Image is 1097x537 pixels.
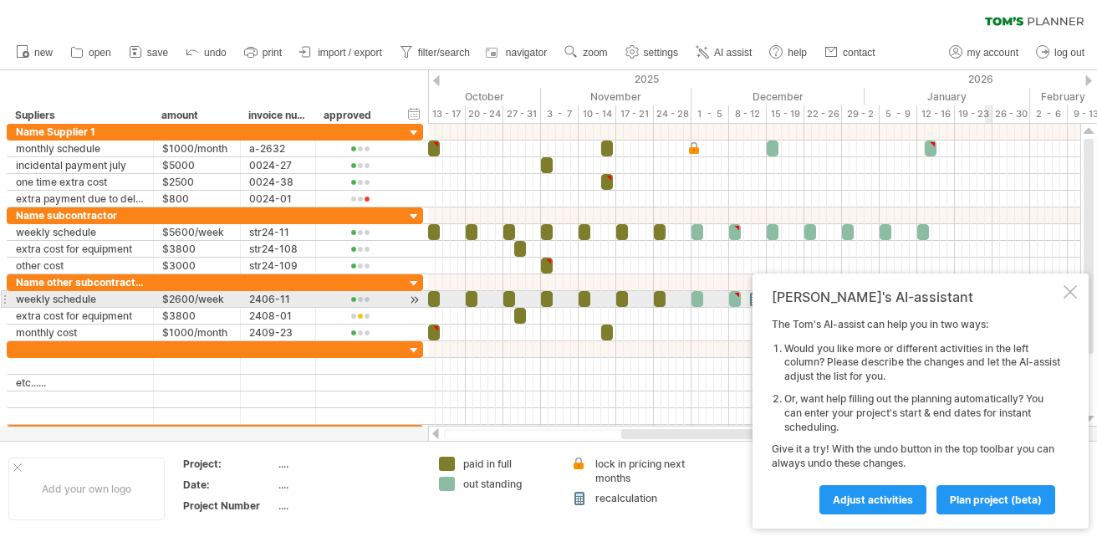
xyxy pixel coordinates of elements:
div: 5 - 9 [880,105,917,123]
span: contact [843,47,875,59]
div: approved [324,107,395,124]
div: extra cost for equipment [16,308,145,324]
div: etc...... [16,375,145,391]
div: Supliers [15,107,144,124]
div: Add your own logo [8,458,165,520]
div: 2406-11 [249,291,307,307]
div: Date: [183,478,275,492]
div: $3800 [162,308,232,324]
div: 2409-23 [249,325,307,340]
div: lock in pricing next months [595,457,686,485]
span: print [263,47,282,59]
div: extra payment due to delay [16,191,145,207]
li: Would you like more or different activities in the left column? Please describe the changes and l... [784,342,1060,384]
span: new [34,47,53,59]
a: log out [1032,42,1089,64]
div: .... [278,499,419,513]
div: $2600/week [162,291,232,307]
div: $3000 [162,258,232,274]
div: .... [278,457,419,471]
div: weekly schedule [16,291,145,307]
div: $1000/month [162,141,232,156]
a: new [12,42,58,64]
span: AI assist [714,47,752,59]
div: 3 - 7 [541,105,579,123]
div: 0024-38 [249,174,307,190]
div: December 2025 [691,88,865,105]
span: settings [644,47,678,59]
span: zoom [583,47,607,59]
a: import / export [295,42,387,64]
div: recalculation [595,491,686,505]
div: Project Number [183,499,275,513]
div: $5000 [162,157,232,173]
div: 1 - 5 [691,105,729,123]
div: October 2025 [368,88,541,105]
a: Adjust activities [819,485,926,514]
a: save [125,42,173,64]
div: invoice number [248,107,306,124]
div: monthly schedule [16,141,145,156]
div: 26 - 30 [992,105,1030,123]
li: Or, want help filling out the planning automatically? You can enter your project's start & end da... [784,392,1060,434]
a: zoom [560,42,612,64]
div: 19 - 23 [955,105,992,123]
div: November 2025 [541,88,691,105]
span: save [147,47,168,59]
div: 20 - 24 [466,105,503,123]
a: open [66,42,116,64]
span: navigator [506,47,547,59]
span: plan project (beta) [950,494,1042,506]
div: 29 - 2 [842,105,880,123]
span: filter/search [418,47,470,59]
span: help [788,47,807,59]
div: a-2632 [249,141,307,156]
div: str24-11 [249,224,307,240]
a: settings [621,42,683,64]
div: Name Supplier 1 [16,124,145,140]
div: 12 - 16 [917,105,955,123]
a: plan project (beta) [936,485,1055,514]
span: my account [967,47,1018,59]
div: 0024-01 [249,191,307,207]
div: str24-108 [249,241,307,257]
div: one time extra cost [16,174,145,190]
div: scroll to activity [406,291,422,309]
div: other cost [16,258,145,274]
div: 0024-27 [249,157,307,173]
div: paid in full [463,457,554,471]
span: log out [1054,47,1084,59]
div: .... [278,478,419,492]
div: monthly cost [16,325,145,340]
div: 8 - 12 [729,105,767,123]
div: 2408-01 [249,308,307,324]
a: contact [820,42,880,64]
div: out standing [463,477,554,491]
div: 27 - 31 [503,105,541,123]
div: 17 - 21 [616,105,654,123]
span: undo [204,47,227,59]
div: $2500 [162,174,232,190]
div: $5600/week [162,224,232,240]
div: extra cost for equipment [16,241,145,257]
div: str24-109 [249,258,307,274]
span: import / export [318,47,382,59]
div: $3800 [162,241,232,257]
div: 24 - 28 [654,105,691,123]
div: January 2026 [865,88,1030,105]
a: AI assist [691,42,757,64]
div: The Tom's AI-assist can help you in two ways: Give it a try! With the undo button in the top tool... [772,318,1060,514]
div: $800 [162,191,232,207]
div: 2 - 6 [1030,105,1068,123]
a: print [240,42,287,64]
div: 10 - 14 [579,105,616,123]
div: incidental payment july [16,157,145,173]
div: 13 - 17 [428,105,466,123]
a: my account [945,42,1023,64]
div: [PERSON_NAME]'s AI-assistant [772,289,1060,305]
a: filter/search [395,42,475,64]
div: amount [161,107,231,124]
div: Project: [183,457,275,471]
div: $1000/month [162,325,232,340]
div: weekly schedule [16,224,145,240]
